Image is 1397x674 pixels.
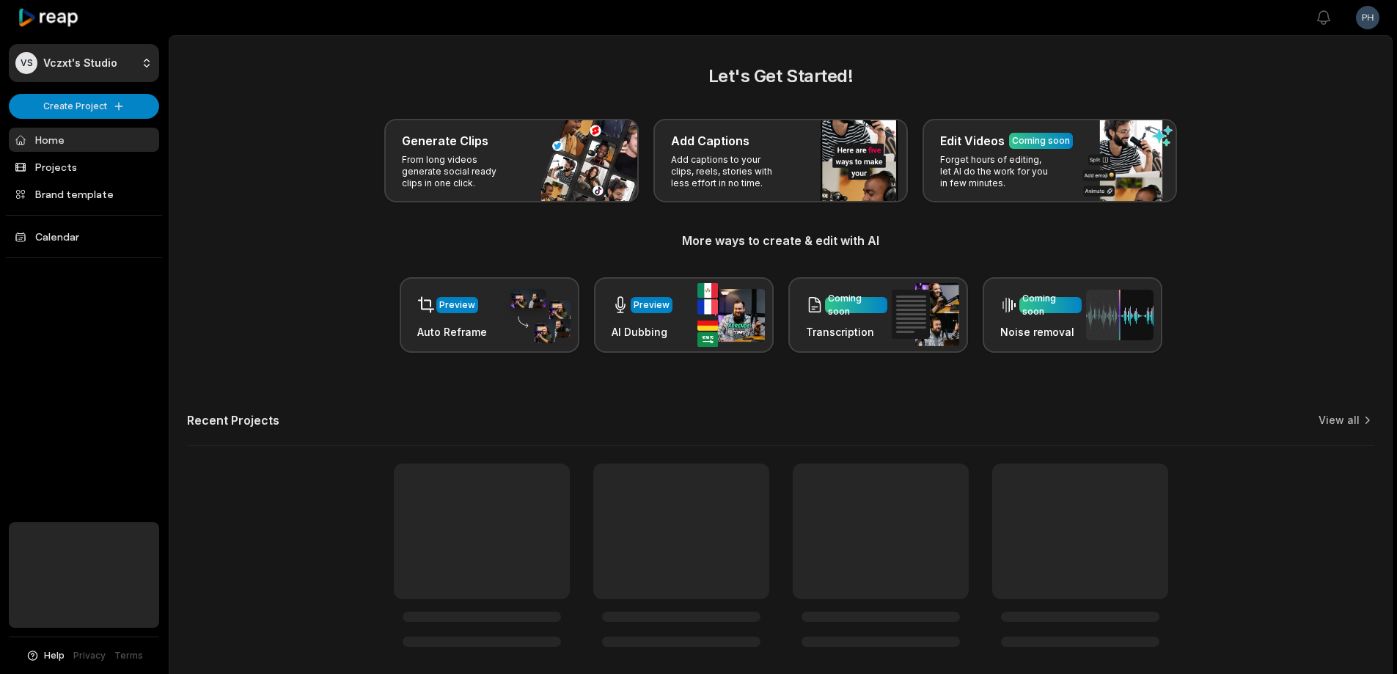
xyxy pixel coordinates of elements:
button: Help [26,649,65,662]
a: Calendar [9,224,159,249]
div: Preview [439,298,475,312]
a: Projects [9,155,159,179]
h3: More ways to create & edit with AI [187,232,1374,249]
h2: Let's Get Started! [187,63,1374,89]
img: ai_dubbing.png [697,283,765,347]
a: Brand template [9,182,159,206]
h3: Edit Videos [940,132,1005,150]
p: Vczxt's Studio [43,56,117,70]
div: Coming soon [1012,134,1070,147]
div: VS [15,52,37,74]
div: Coming soon [828,292,884,318]
div: Preview [634,298,670,312]
span: Help [44,649,65,662]
h3: Generate Clips [402,132,488,150]
img: noise_removal.png [1086,290,1154,340]
div: Coming soon [1022,292,1079,318]
h3: Auto Reframe [417,324,487,340]
img: transcription.png [892,283,959,346]
p: From long videos generate social ready clips in one click. [402,154,516,189]
a: Home [9,128,159,152]
h3: Transcription [806,324,887,340]
h3: Noise removal [1000,324,1082,340]
a: Privacy [73,649,106,662]
a: Terms [114,649,143,662]
p: Forget hours of editing, let AI do the work for you in few minutes. [940,154,1054,189]
a: View all [1319,413,1360,428]
img: auto_reframe.png [503,287,571,344]
h2: Recent Projects [187,413,279,428]
p: Add captions to your clips, reels, stories with less effort in no time. [671,154,785,189]
h3: AI Dubbing [612,324,672,340]
button: Create Project [9,94,159,119]
h3: Add Captions [671,132,749,150]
